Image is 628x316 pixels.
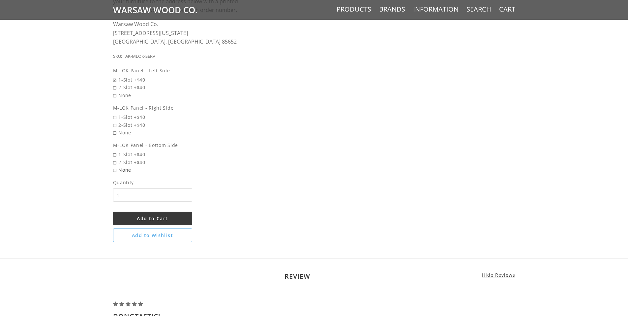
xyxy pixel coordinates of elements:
a: Search [466,5,491,14]
h2: Review [113,272,515,280]
div: AK-MLOK-SERV [125,53,155,60]
span: Add to Cart [137,215,168,222]
div: M-LOK Panel - Left Side [113,67,239,74]
span: None [113,129,239,136]
span: Warsaw Wood Co. [113,20,158,28]
a: Products [337,5,371,14]
span: 1-Slot +$40 [113,113,239,121]
span: Hide Reviews [482,272,515,278]
span: None [113,91,239,99]
a: Cart [499,5,515,14]
span: 2-Slot +$40 [113,158,239,166]
input: Quantity [113,188,192,202]
div: M-LOK Panel - Bottom Side [113,141,239,149]
span: 1-Slot +$40 [113,151,239,158]
button: Add to Cart [113,212,192,225]
span: [STREET_ADDRESS][US_STATE] [113,29,188,37]
div: M-LOK Panel - Right Side [113,104,239,112]
span: 1-Slot +$40 [113,76,239,84]
span: None [113,166,239,174]
a: Information [413,5,459,14]
a: Brands [379,5,405,14]
span: [GEOGRAPHIC_DATA], [GEOGRAPHIC_DATA] 85652 [113,38,237,45]
span: Quantity [113,179,192,186]
span: 2-Slot +$40 [113,84,239,91]
button: Add to Wishlist [113,228,192,242]
span: 2-Slot +$40 [113,121,239,129]
div: SKU: [113,53,122,60]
